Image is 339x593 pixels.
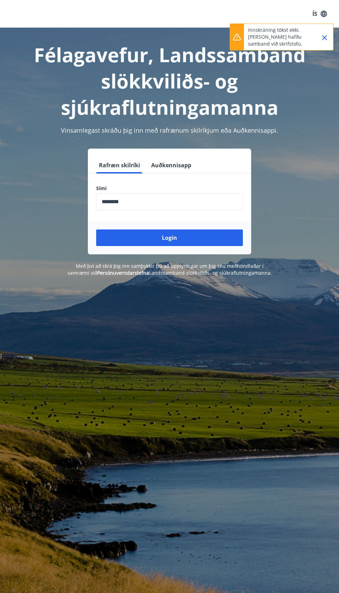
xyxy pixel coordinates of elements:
[67,263,272,276] span: Með því að skrá þig inn samþykkir þú að upplýsingar um þig séu meðhöndlaðar í samræmi við Landssa...
[148,157,194,173] button: Auðkennisapp
[319,32,330,44] button: Close
[96,229,243,246] button: Login
[309,8,331,20] button: ÍS
[96,185,243,192] label: Sími
[96,157,143,173] button: Rafræn skilríki
[8,41,331,120] h1: Félagavefur, Landssamband slökkviliðs- og sjúkraflutningamanna
[97,270,149,276] a: Persónuverndarstefna
[61,126,278,134] span: Vinsamlegast skráðu þig inn með rafrænum skilríkjum eða Auðkennisappi.
[248,27,309,47] p: Innskráning tókst ekki. [PERSON_NAME] hafðu samband við skrifstofu.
